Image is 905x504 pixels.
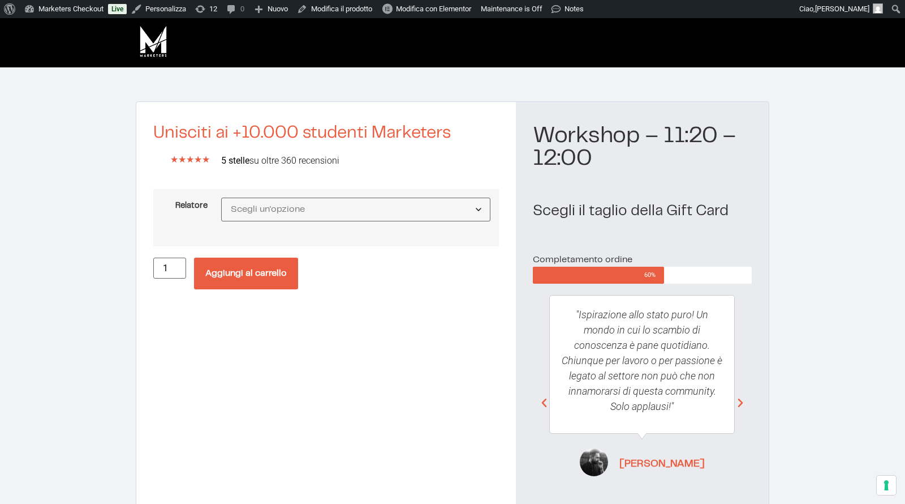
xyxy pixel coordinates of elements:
i: ★ [194,153,202,166]
button: Aggiungi al carrello [194,258,298,289]
h2: su oltre 360 recensioni [221,156,499,165]
span: [PERSON_NAME] [815,5,869,13]
span: Modifica con Elementor [396,5,471,13]
i: ★ [170,153,178,166]
p: "Ispirazione allo stato puro! Un mondo in cui lo scambio di conoscenza è pane quotidiano. Chiunqu... [561,307,723,414]
input: Quantità prodotto [153,258,186,279]
iframe: Customerly Messenger Launcher [9,460,43,494]
b: 5 stelle [221,155,249,166]
i: ★ [186,153,194,166]
span: [PERSON_NAME] [619,457,705,472]
h2: Scegli il taglio della Gift Card [533,204,752,219]
label: Relatore [167,202,207,210]
img: Antonio Leone [580,449,608,477]
div: Next slide [735,398,746,409]
button: Le tue preferenze relative al consenso per le tecnologie di tracciamento [877,476,896,495]
h2: Unisciti ai +10.000 studenti Marketers [153,125,499,142]
a: Live [108,4,127,14]
h1: Workshop – 11:20 – 12:00 [533,125,752,170]
span: 60% [644,267,664,284]
div: Previous slide [538,398,550,409]
i: ★ [202,153,210,166]
i: ★ [178,153,186,166]
span: Completamento ordine [533,255,632,264]
div: 5/5 [170,153,210,166]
